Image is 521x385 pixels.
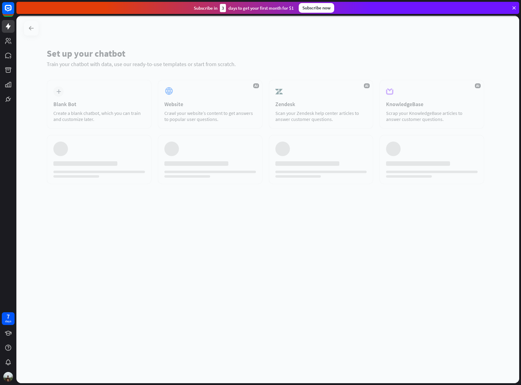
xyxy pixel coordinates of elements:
[5,319,11,323] div: days
[7,314,10,319] div: 7
[194,4,294,12] div: Subscribe in days to get your first month for $1
[299,3,334,13] div: Subscribe now
[2,312,15,325] a: 7 days
[220,4,226,12] div: 3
